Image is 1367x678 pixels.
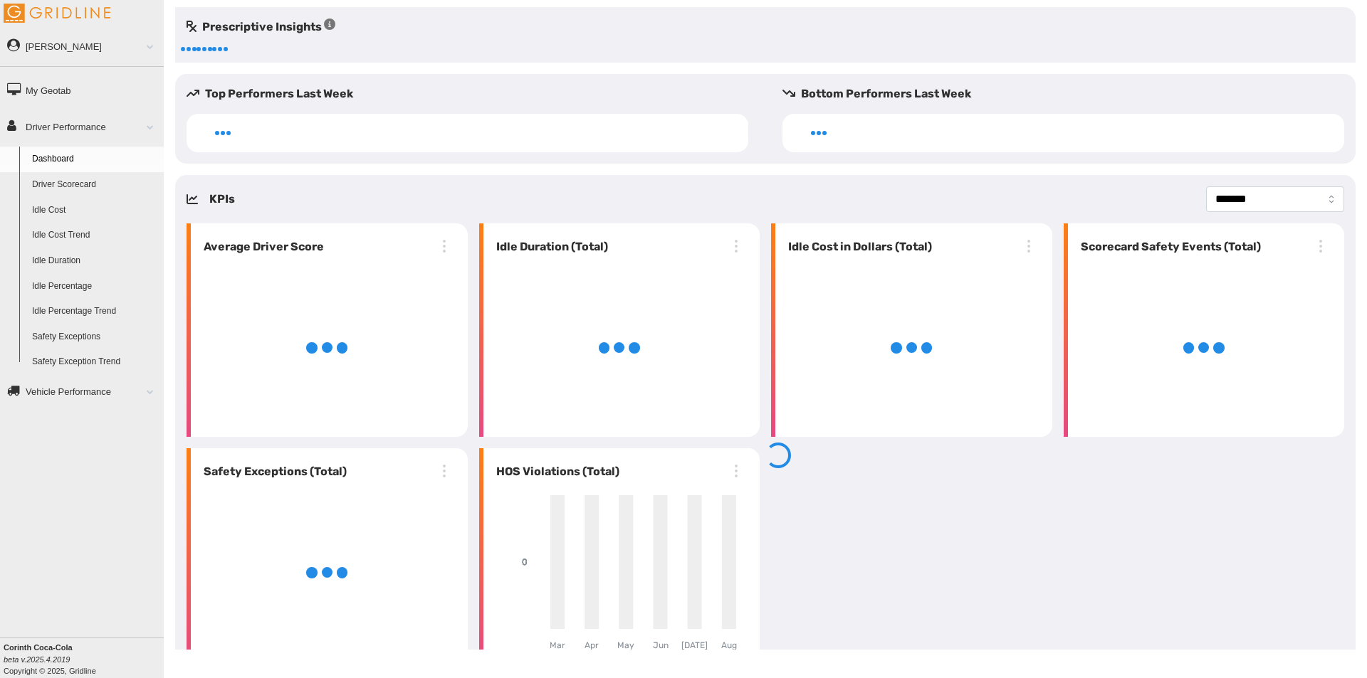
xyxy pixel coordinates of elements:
[782,238,932,255] h6: Idle Cost in Dollars (Total)
[550,640,565,650] tspan: Mar
[26,147,164,172] a: Dashboard
[4,642,164,677] div: Copyright © 2025, Gridline
[26,274,164,300] a: Idle Percentage
[187,85,760,102] h5: Top Performers Last Week
[4,643,73,652] b: Corinth Coca-Cola
[681,640,708,650] tspan: [DATE]
[26,349,164,375] a: Safety Exception Trend
[617,640,634,650] tspan: May
[491,238,608,255] h6: Idle Duration (Total)
[522,558,528,568] tspan: 0
[26,299,164,324] a: Idle Percentage Trend
[26,198,164,223] a: Idle Cost
[491,463,619,480] h6: HOS Violations (Total)
[782,85,1356,102] h5: Bottom Performers Last Week
[721,640,736,650] tspan: Aug
[26,172,164,198] a: Driver Scorecard
[585,640,599,650] tspan: Apr
[1075,238,1261,255] h6: Scorecard Safety Events (Total)
[26,223,164,248] a: Idle Cost Trend
[4,4,110,23] img: Gridline
[187,18,335,36] h5: Prescriptive Insights
[652,640,668,650] tspan: Jun
[198,238,324,255] h6: Average Driver Score
[26,324,164,350] a: Safety Exceptions
[209,191,235,208] h5: KPIs
[198,463,347,480] h6: Safety Exceptions (Total)
[26,248,164,274] a: Idle Duration
[4,655,70,664] i: beta v.2025.4.2019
